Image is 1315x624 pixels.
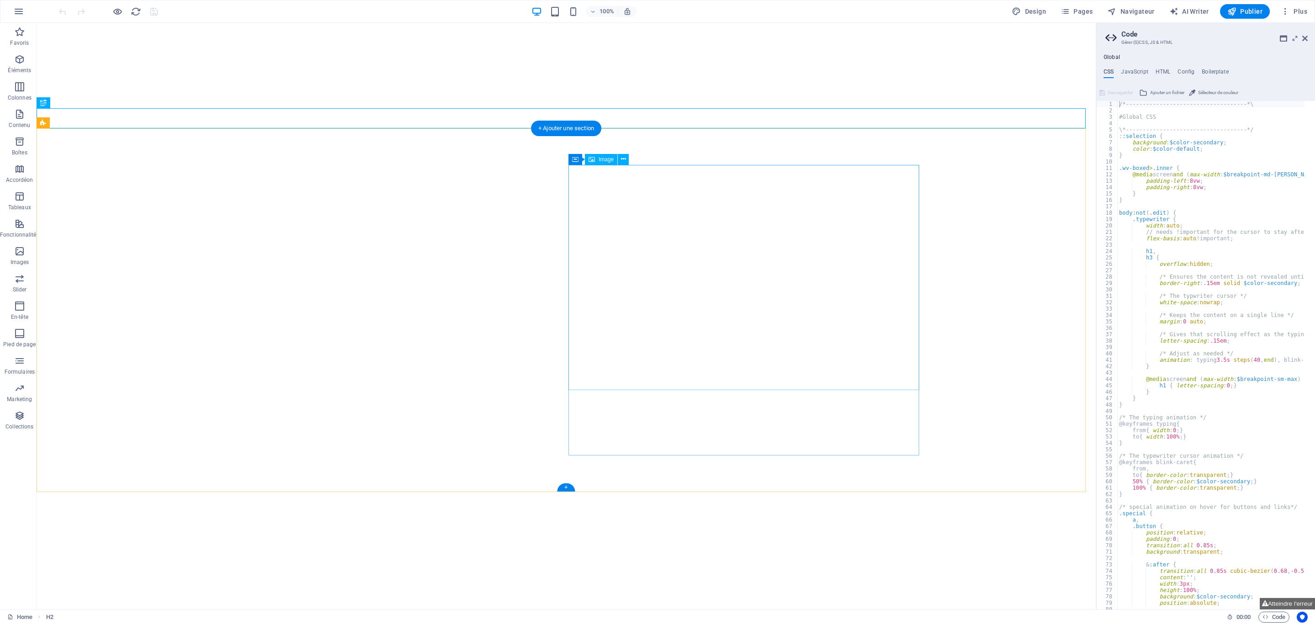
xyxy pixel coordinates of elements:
[1097,395,1118,402] div: 47
[1097,350,1118,357] div: 40
[1097,517,1118,523] div: 66
[1121,38,1289,47] h3: Gérer (S)CSS, JS & HTML
[1097,293,1118,299] div: 31
[586,6,618,17] button: 100%
[1188,87,1240,98] button: Sélecteur de couleur
[1097,107,1118,114] div: 2
[5,368,35,375] p: Formulaires
[1097,338,1118,344] div: 38
[531,121,601,136] div: + Ajouter une section
[1097,593,1118,600] div: 78
[46,612,53,623] span: Cliquez pour sélectionner. Double-cliquez pour modifier.
[1202,69,1229,79] h4: Boilerplate
[1277,4,1311,19] button: Plus
[1097,523,1118,529] div: 67
[7,612,32,623] a: Cliquez pour annuler la sélection. Double-cliquez pour ouvrir Pages.
[1097,229,1118,235] div: 21
[1097,165,1118,171] div: 11
[1097,299,1118,306] div: 32
[1097,472,1118,478] div: 59
[1227,7,1262,16] span: Publier
[1097,197,1118,203] div: 16
[1097,459,1118,465] div: 57
[1097,478,1118,485] div: 60
[1097,254,1118,261] div: 25
[1150,87,1184,98] span: Ajouter un fichier
[1097,235,1118,242] div: 22
[1281,7,1307,16] span: Plus
[1107,7,1154,16] span: Navigateur
[1097,587,1118,593] div: 77
[1097,504,1118,510] div: 64
[1097,421,1118,427] div: 51
[1243,613,1244,620] span: :
[1097,465,1118,472] div: 58
[1097,440,1118,446] div: 54
[1097,574,1118,581] div: 75
[1097,382,1118,389] div: 45
[1097,453,1118,459] div: 56
[1097,127,1118,133] div: 5
[1097,318,1118,325] div: 35
[1097,152,1118,159] div: 9
[1097,120,1118,127] div: 4
[1097,242,1118,248] div: 23
[1104,4,1158,19] button: Navigateur
[557,483,575,492] div: +
[1097,267,1118,274] div: 27
[131,6,141,17] i: Actualiser la page
[1097,331,1118,338] div: 37
[1097,312,1118,318] div: 34
[1166,4,1213,19] button: AI Writer
[1097,581,1118,587] div: 76
[1097,600,1118,606] div: 79
[1097,184,1118,190] div: 14
[1097,427,1118,434] div: 52
[1097,414,1118,421] div: 50
[1097,325,1118,331] div: 36
[1012,7,1046,16] span: Design
[1262,612,1285,623] span: Code
[1097,376,1118,382] div: 44
[1097,408,1118,414] div: 49
[9,122,30,129] p: Contenu
[11,259,29,266] p: Images
[1008,4,1050,19] button: Design
[1097,561,1118,568] div: 73
[1061,7,1093,16] span: Pages
[1097,549,1118,555] div: 71
[130,6,141,17] button: reload
[1220,4,1270,19] button: Publier
[1097,216,1118,222] div: 19
[1097,568,1118,574] div: 74
[1178,69,1194,79] h4: Config
[5,423,33,430] p: Collections
[600,6,614,17] h6: 100%
[1097,555,1118,561] div: 72
[1097,370,1118,376] div: 43
[623,7,631,16] i: Lors du redimensionnement, ajuster automatiquement le niveau de zoom en fonction de l'appareil sé...
[1121,30,1308,38] h2: Code
[1097,485,1118,491] div: 61
[112,6,123,17] button: Cliquez ici pour quitter le mode Aperçu et poursuivre l'édition.
[1057,4,1096,19] button: Pages
[12,149,27,156] p: Boîtes
[1097,178,1118,184] div: 13
[1097,274,1118,280] div: 28
[1097,434,1118,440] div: 53
[1097,159,1118,165] div: 10
[1097,606,1118,613] div: 80
[1236,612,1251,623] span: 00 00
[1097,286,1118,293] div: 30
[1097,190,1118,197] div: 15
[1097,542,1118,549] div: 70
[1097,446,1118,453] div: 55
[1104,69,1114,79] h4: CSS
[1097,171,1118,178] div: 12
[1097,280,1118,286] div: 29
[8,204,31,211] p: Tableaux
[1097,529,1118,536] div: 68
[1097,363,1118,370] div: 42
[1260,598,1315,609] button: Atteindre l'erreur
[1097,402,1118,408] div: 48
